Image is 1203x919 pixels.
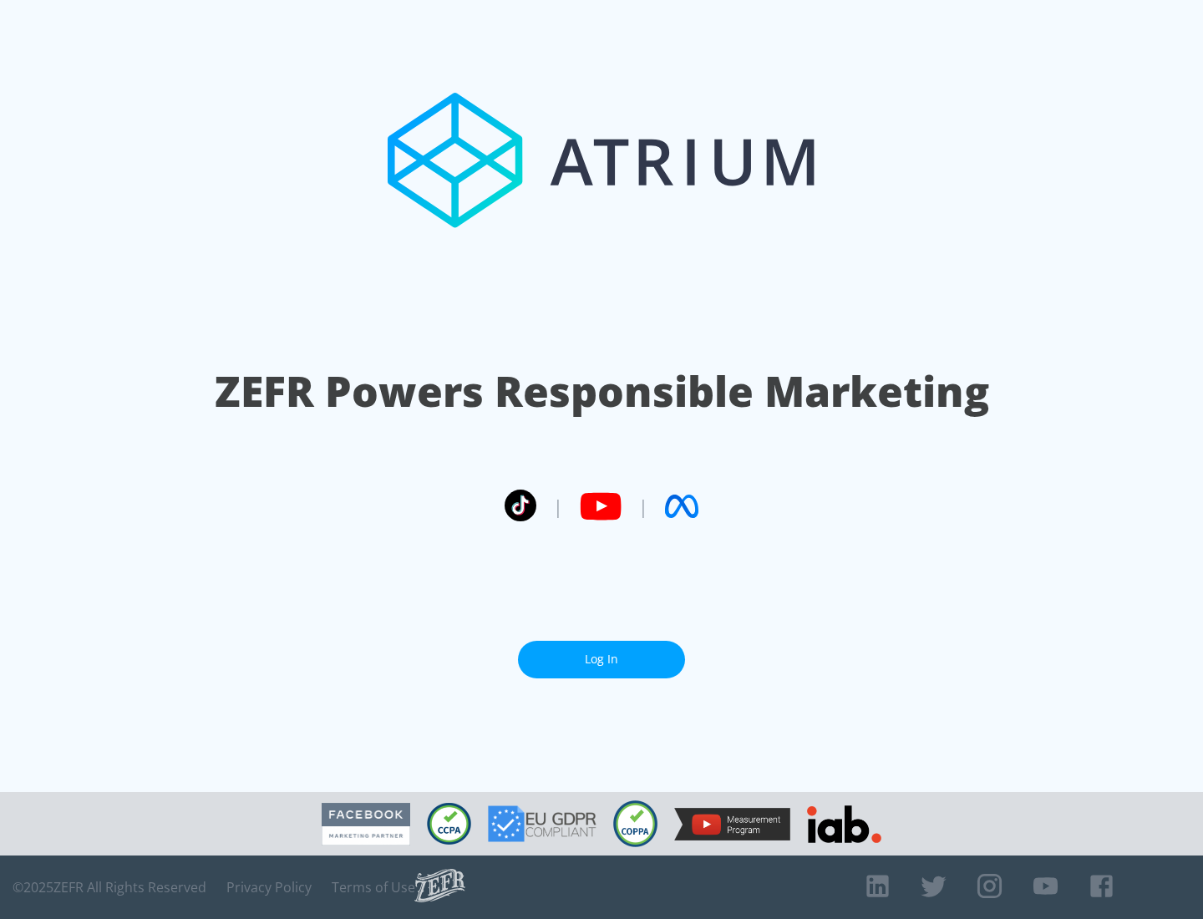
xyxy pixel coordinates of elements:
img: YouTube Measurement Program [674,808,790,840]
a: Log In [518,641,685,678]
h1: ZEFR Powers Responsible Marketing [215,363,989,420]
span: | [553,494,563,519]
img: IAB [807,805,881,843]
span: | [638,494,648,519]
img: CCPA Compliant [427,803,471,845]
a: Terms of Use [332,879,415,896]
span: © 2025 ZEFR All Rights Reserved [13,879,206,896]
img: Facebook Marketing Partner [322,803,410,845]
a: Privacy Policy [226,879,312,896]
img: GDPR Compliant [488,805,596,842]
img: COPPA Compliant [613,800,657,847]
